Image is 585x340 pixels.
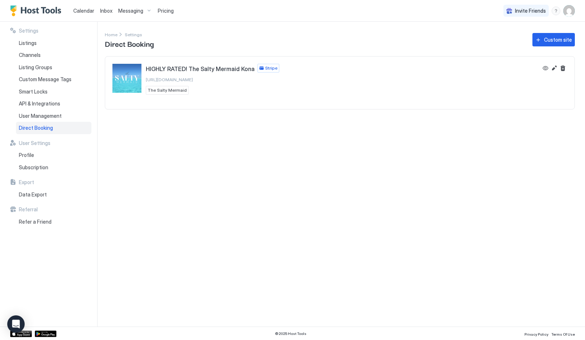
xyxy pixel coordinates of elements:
[105,30,118,38] a: Home
[19,100,60,107] span: API & Integrations
[16,122,91,134] a: Direct Booking
[16,98,91,110] a: API & Integrations
[19,219,52,225] span: Refer a Friend
[515,8,546,14] span: Invite Friends
[118,8,143,14] span: Messaging
[146,77,193,82] span: [URL][DOMAIN_NAME]
[16,188,91,201] a: Data Export
[105,38,154,49] span: Direct Booking
[105,30,118,38] div: Breadcrumb
[73,7,94,14] a: Calendar
[125,32,142,37] span: Settings
[16,86,91,98] a: Smart Locks
[524,332,548,336] span: Privacy Policy
[19,28,38,34] span: Settings
[19,152,34,158] span: Profile
[146,75,193,83] a: [URL][DOMAIN_NAME]
[551,332,575,336] span: Terms Of Use
[16,73,91,86] a: Custom Message Tags
[563,5,575,17] div: User profile
[100,8,112,14] span: Inbox
[551,330,575,337] a: Terms Of Use
[10,331,32,337] a: App Store
[16,49,91,61] a: Channels
[16,110,91,122] a: User Management
[16,61,91,74] a: Listing Groups
[19,179,34,186] span: Export
[125,30,142,38] a: Settings
[16,37,91,49] a: Listings
[19,64,52,71] span: Listing Groups
[541,64,550,72] button: View
[265,65,277,71] span: Stripe
[158,8,174,14] span: Pricing
[19,40,37,46] span: Listings
[125,30,142,38] div: Breadcrumb
[550,64,559,72] button: Edit
[19,52,41,58] span: Channels
[19,125,53,131] span: Direct Booking
[7,315,25,333] div: Open Intercom Messenger
[19,191,47,198] span: Data Export
[10,5,65,16] a: Host Tools Logo
[35,331,57,337] a: Google Play Store
[16,161,91,174] a: Subscription
[73,8,94,14] span: Calendar
[532,33,575,46] button: Custom site
[19,113,62,119] span: User Management
[524,330,548,337] a: Privacy Policy
[552,7,560,15] div: menu
[544,36,572,43] div: Custom site
[100,7,112,14] a: Inbox
[105,32,118,37] span: Home
[19,76,71,83] span: Custom Message Tags
[19,140,50,146] span: User Settings
[16,216,91,228] a: Refer a Friend
[146,65,255,72] span: HIGHLY RATED! The Salty Mermaid Kona
[148,87,187,94] span: The Salty Mermaid
[19,206,38,213] span: Referral
[16,149,91,161] a: Profile
[275,331,306,336] span: © 2025 Host Tools
[19,88,48,95] span: Smart Locks
[559,64,567,72] button: Delete
[19,164,48,171] span: Subscription
[112,64,141,93] div: HIGHLY RATED! The Salty Mermaid Kona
